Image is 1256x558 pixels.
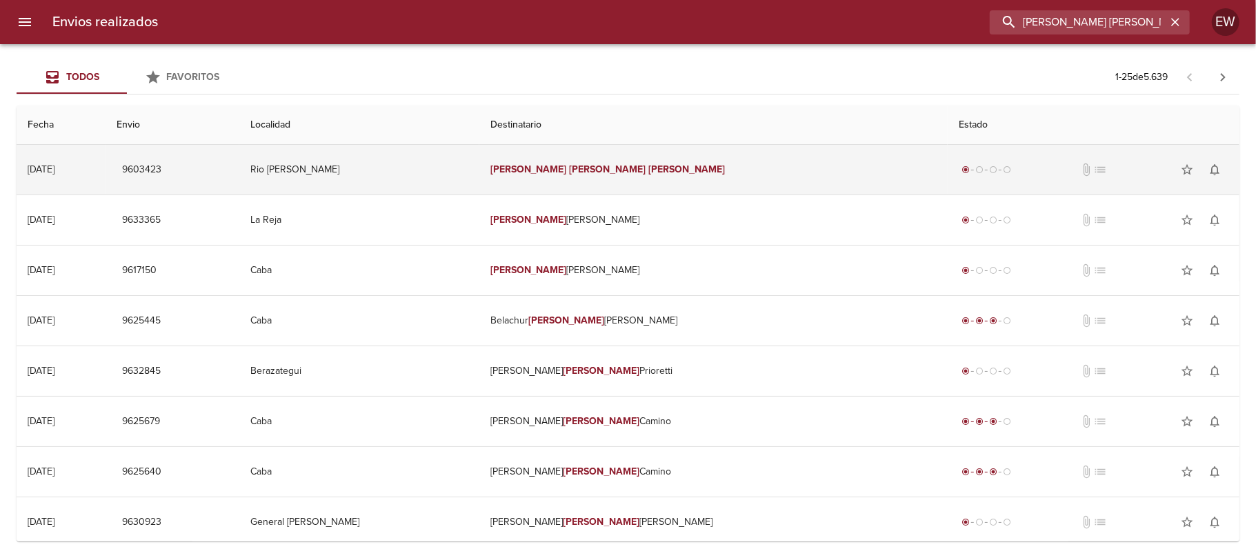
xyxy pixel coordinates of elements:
button: Activar notificaciones [1201,408,1228,435]
button: Activar notificaciones [1201,156,1228,183]
button: Activar notificaciones [1201,357,1228,385]
button: 9625679 [117,409,166,435]
td: Caba [239,447,479,497]
span: star_border [1180,263,1194,277]
span: radio_button_unchecked [1003,518,1011,526]
button: 9633365 [117,208,166,233]
span: radio_button_checked [961,468,970,476]
span: radio_button_checked [989,468,997,476]
span: radio_button_checked [989,417,997,426]
span: No tiene pedido asociado [1093,465,1107,479]
span: radio_button_checked [961,266,970,275]
span: radio_button_unchecked [989,216,997,224]
span: 9617150 [122,262,157,279]
span: radio_button_checked [975,317,984,325]
button: 9603423 [117,157,167,183]
td: [PERSON_NAME] [PERSON_NAME] [479,497,948,547]
em: [PERSON_NAME] [490,264,567,276]
div: EW [1212,8,1239,36]
span: radio_button_unchecked [1003,468,1011,476]
td: Berazategui [239,346,479,396]
button: Agregar a favoritos [1173,307,1201,335]
span: star_border [1180,213,1194,227]
span: radio_button_checked [961,216,970,224]
button: Agregar a favoritos [1173,458,1201,486]
span: star_border [1180,163,1194,177]
div: Generado [959,213,1014,227]
span: No tiene documentos adjuntos [1079,515,1093,529]
button: Agregar a favoritos [1173,206,1201,234]
span: radio_button_unchecked [975,266,984,275]
th: Envio [106,106,239,145]
button: Activar notificaciones [1201,458,1228,486]
em: [PERSON_NAME] [490,214,567,226]
em: [PERSON_NAME] [528,315,605,326]
button: Agregar a favoritos [1173,408,1201,435]
em: [PERSON_NAME] [648,163,725,175]
em: [PERSON_NAME] [570,163,646,175]
div: Generado [959,515,1014,529]
td: La Reja [239,195,479,245]
span: No tiene documentos adjuntos [1079,263,1093,277]
button: Agregar a favoritos [1173,357,1201,385]
span: radio_button_checked [989,317,997,325]
span: No tiene documentos adjuntos [1079,163,1093,177]
span: radio_button_unchecked [1003,367,1011,375]
span: 9603423 [122,161,161,179]
span: No tiene documentos adjuntos [1079,364,1093,378]
div: [DATE] [28,415,54,427]
div: En viaje [959,415,1014,428]
span: No tiene documentos adjuntos [1079,213,1093,227]
span: 9632845 [122,363,161,380]
span: radio_button_unchecked [989,367,997,375]
div: [DATE] [28,163,54,175]
em: [PERSON_NAME] [564,516,640,528]
td: [PERSON_NAME] Camino [479,397,948,446]
div: Generado [959,364,1014,378]
h6: Envios realizados [52,11,158,33]
span: No tiene pedido asociado [1093,263,1107,277]
button: 9625445 [117,308,166,334]
span: Favoritos [167,71,220,83]
th: Localidad [239,106,479,145]
span: No tiene pedido asociado [1093,163,1107,177]
td: Rio [PERSON_NAME] [239,145,479,195]
span: star_border [1180,515,1194,529]
div: Tabs Envios [17,61,237,94]
span: notifications_none [1208,515,1222,529]
div: [DATE] [28,466,54,477]
span: radio_button_unchecked [1003,417,1011,426]
span: radio_button_checked [975,417,984,426]
div: [DATE] [28,315,54,326]
div: Abrir información de usuario [1212,8,1239,36]
th: Fecha [17,106,106,145]
span: 9630923 [122,514,161,531]
span: radio_button_checked [961,317,970,325]
span: radio_button_unchecked [1003,166,1011,174]
th: Estado [948,106,1239,145]
div: Generado [959,263,1014,277]
div: [DATE] [28,365,54,377]
span: notifications_none [1208,263,1222,277]
td: General [PERSON_NAME] [239,497,479,547]
div: [DATE] [28,516,54,528]
button: Agregar a favoritos [1173,257,1201,284]
p: 1 - 25 de 5.639 [1115,70,1168,84]
span: notifications_none [1208,415,1222,428]
span: star_border [1180,314,1194,328]
div: [DATE] [28,214,54,226]
button: 9632845 [117,359,166,384]
div: [DATE] [28,264,54,276]
span: notifications_none [1208,163,1222,177]
span: No tiene documentos adjuntos [1079,314,1093,328]
td: Caba [239,246,479,295]
span: radio_button_unchecked [1003,317,1011,325]
th: Destinatario [479,106,948,145]
button: Activar notificaciones [1201,257,1228,284]
em: [PERSON_NAME] [564,365,640,377]
span: star_border [1180,465,1194,479]
span: radio_button_unchecked [975,518,984,526]
td: Belachur [PERSON_NAME] [479,296,948,346]
button: 9617150 [117,258,162,283]
span: radio_button_unchecked [989,518,997,526]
